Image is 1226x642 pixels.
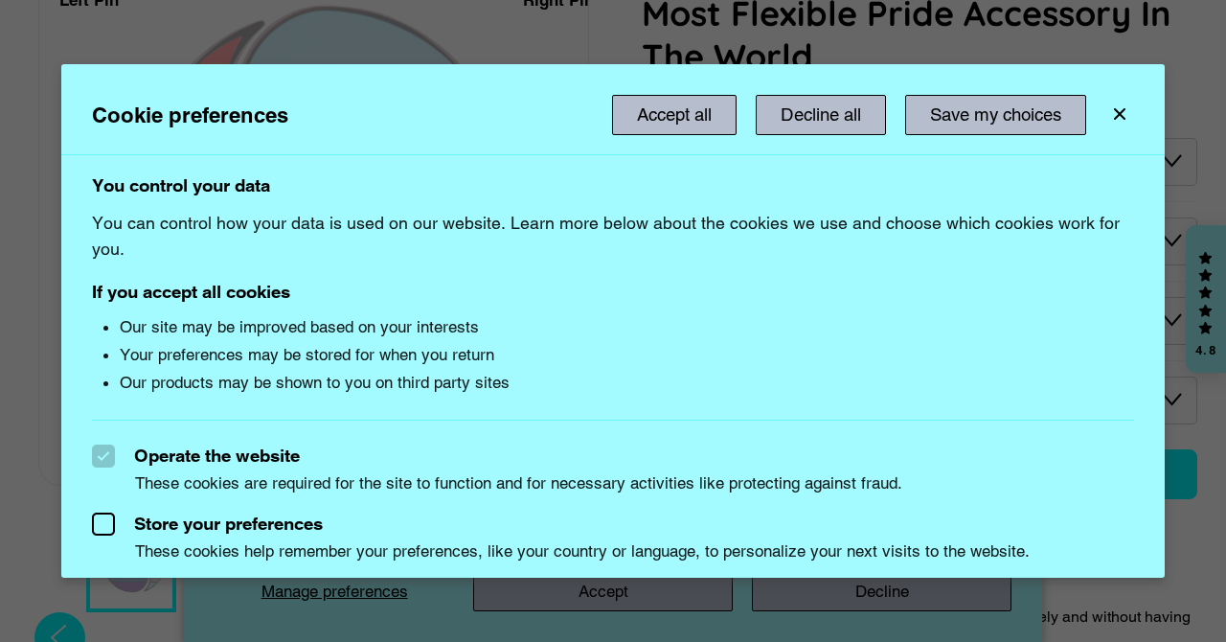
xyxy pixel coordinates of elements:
p: These cookies are required for the site to function and for necessary activities like protecting ... [92,472,1134,493]
p: These cookies help remember your preferences, like your country or language, to personalize your ... [92,540,1134,562]
p: You can control how your data is used on our website. Learn more below about the cookies we use a... [92,211,1134,263]
li: Our site may be improved based on your interests [120,317,1096,336]
label: Operate the website [92,445,1134,468]
li: Your preferences may be stored for when you return [120,345,1096,364]
label: Store your preferences [92,513,1134,536]
button: Decline all [756,95,886,135]
button: Close dialog [1108,103,1131,126]
button: Save my choices [905,95,1086,135]
button: Accept all [612,95,737,135]
h2: Cookie preferences [92,103,612,128]
h3: You control your data [92,174,1134,195]
h3: If you accept all cookies [92,281,1096,302]
li: Our products may be shown to you on third party sites [120,373,1096,392]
